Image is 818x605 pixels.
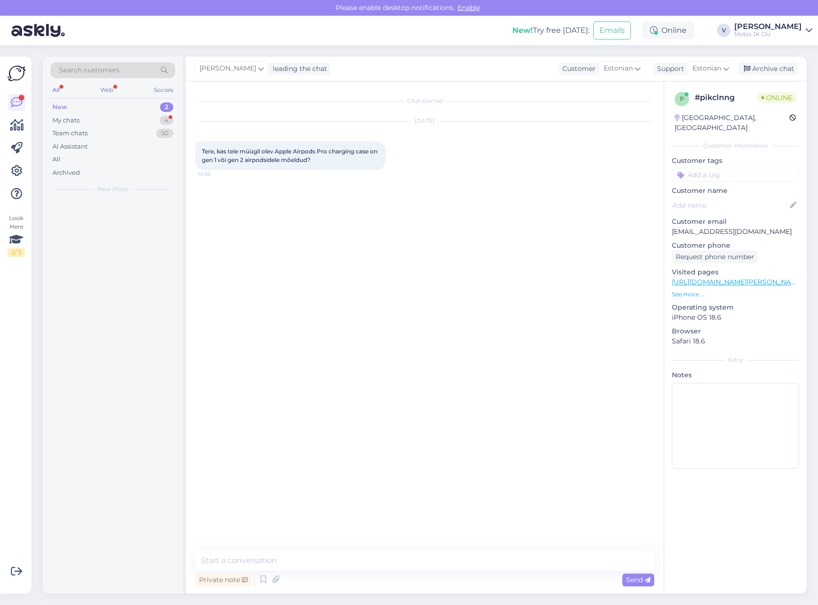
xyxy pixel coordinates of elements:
p: Customer phone [672,241,799,251]
p: Customer email [672,217,799,227]
div: All [50,84,61,96]
p: Safari 18.6 [672,336,799,346]
span: p [680,95,684,102]
div: Online [642,22,694,39]
p: iPhone OS 18.6 [672,313,799,323]
span: Enable [455,3,483,12]
p: Visited pages [672,267,799,277]
div: My chats [52,116,80,125]
div: Web [99,84,115,96]
span: 14:38 [198,171,234,178]
span: Estonian [692,63,721,74]
div: 4 [160,116,173,125]
div: Support [653,64,684,74]
div: Private note [195,574,251,586]
div: Archived [52,168,80,178]
img: Askly Logo [8,64,26,82]
div: Customer [559,64,596,74]
div: AI Assistant [52,142,88,151]
div: 50 [156,129,173,138]
div: 2 / 3 [8,248,25,257]
div: All [52,155,60,164]
div: Look Here [8,214,25,257]
a: [PERSON_NAME]Mobix JK OÜ [734,23,812,38]
span: Online [758,92,796,103]
span: [PERSON_NAME] [200,63,256,74]
div: [PERSON_NAME] [734,23,802,30]
div: 2 [160,102,173,112]
div: leading the chat [269,64,327,74]
div: Extra [672,356,799,364]
div: New [52,102,67,112]
div: V [717,24,730,37]
input: Add name [672,200,788,211]
input: Add a tag [672,168,799,182]
b: New! [512,26,533,35]
p: Operating system [672,302,799,313]
p: Customer name [672,186,799,196]
div: Chat started [195,97,654,105]
span: Tere, kas teie müügil olev Apple Airpods Pro charging case on gen 1 või gen 2 airpodsidele mõeldud? [202,148,379,163]
div: [DATE] [195,117,654,125]
span: Search customers [59,65,120,75]
span: New chats [98,185,128,193]
div: Try free [DATE]: [512,25,589,36]
p: [EMAIL_ADDRESS][DOMAIN_NAME] [672,227,799,237]
div: Request phone number [672,251,758,263]
button: Emails [593,21,631,40]
div: Mobix JK OÜ [734,30,802,38]
div: Team chats [52,129,88,138]
span: Estonian [604,63,633,74]
span: Send [626,575,650,584]
div: Customer information [672,141,799,150]
p: Notes [672,370,799,380]
div: [GEOGRAPHIC_DATA], [GEOGRAPHIC_DATA] [675,113,789,133]
p: Browser [672,326,799,336]
div: Socials [152,84,175,96]
p: Customer tags [672,156,799,166]
div: # pikclnng [695,92,758,103]
p: See more ... [672,290,799,299]
a: [URL][DOMAIN_NAME][PERSON_NAME] [672,278,803,286]
div: Archive chat [738,62,798,75]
